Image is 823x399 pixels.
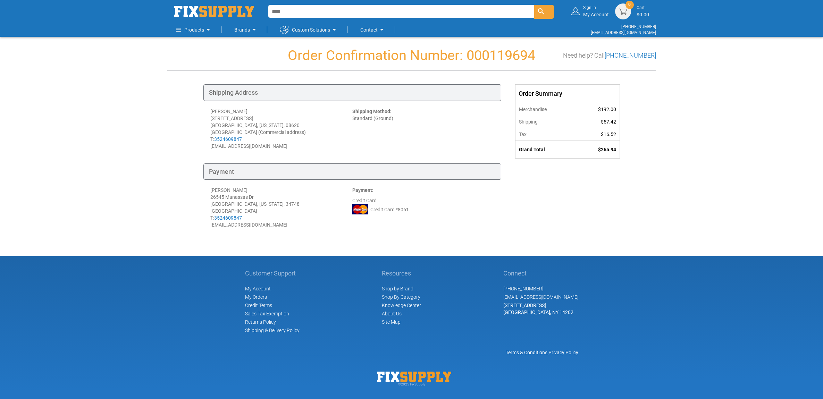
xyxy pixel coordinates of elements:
a: [EMAIL_ADDRESS][DOMAIN_NAME] [503,294,578,300]
h5: Resources [382,270,421,277]
img: Fix Industrial Supply [377,372,451,382]
a: Shop By Category [382,294,420,300]
span: My Orders [245,294,267,300]
span: 0 [628,2,631,8]
th: Shipping [515,116,576,128]
div: Order Summary [515,85,620,103]
span: Credit Terms [245,303,272,308]
a: [PHONE_NUMBER] [605,52,656,59]
a: Site Map [382,319,401,325]
span: Credit Card *8061 [370,206,409,213]
a: store logo [174,6,254,17]
th: Tax [515,128,576,141]
a: Terms & Conditions [506,350,547,355]
a: Shipping & Delivery Policy [245,328,300,333]
strong: Shipping Method: [352,109,392,114]
div: Credit Card [352,187,494,228]
button: Search [534,5,554,19]
div: Shipping Address [203,84,501,101]
a: Custom Solutions [280,23,338,37]
a: Brands [234,23,258,37]
span: My Account [245,286,271,291]
span: Sales Tax Exemption [245,311,289,316]
strong: Payment: [352,187,373,193]
div: | [245,349,578,356]
span: $57.42 [601,119,616,125]
th: Merchandise [515,103,576,116]
span: $265.94 [598,147,616,152]
a: [EMAIL_ADDRESS][DOMAIN_NAME] [591,30,656,35]
div: [PERSON_NAME] [STREET_ADDRESS] [GEOGRAPHIC_DATA], [US_STATE], 08620 [GEOGRAPHIC_DATA] (Commercial... [210,108,352,150]
a: [PHONE_NUMBER] [503,286,543,291]
a: 3524609847 [214,136,242,142]
a: Privacy Policy [548,350,578,355]
span: $0.00 [637,12,649,17]
div: Standard (Ground) [352,108,494,150]
div: [PERSON_NAME] 26545 Manassas Dr [GEOGRAPHIC_DATA], [US_STATE], 34748 [GEOGRAPHIC_DATA] T: [EMAIL_... [210,187,352,228]
img: Fix Industrial Supply [174,6,254,17]
h5: Customer Support [245,270,300,277]
div: Payment [203,163,501,180]
h1: Order Confirmation Number: 000119694 [167,48,656,63]
img: MC [352,204,368,214]
a: Returns Policy [245,319,276,325]
small: Sign in [583,5,609,11]
h5: Connect [503,270,578,277]
a: Contact [360,23,386,37]
small: Cart [637,5,649,11]
a: Products [176,23,212,37]
h3: Need help? Call [563,52,656,59]
span: © 2025 FixSupply [398,382,425,386]
a: Knowledge Center [382,303,421,308]
span: [STREET_ADDRESS] [GEOGRAPHIC_DATA], NY 14202 [503,303,573,315]
span: $16.52 [601,131,616,137]
div: My Account [583,5,609,18]
a: 3524609847 [214,215,242,221]
a: About Us [382,311,402,316]
span: $192.00 [598,107,616,112]
a: [PHONE_NUMBER] [621,24,656,29]
strong: Grand Total [519,147,545,152]
a: Shop by Brand [382,286,413,291]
